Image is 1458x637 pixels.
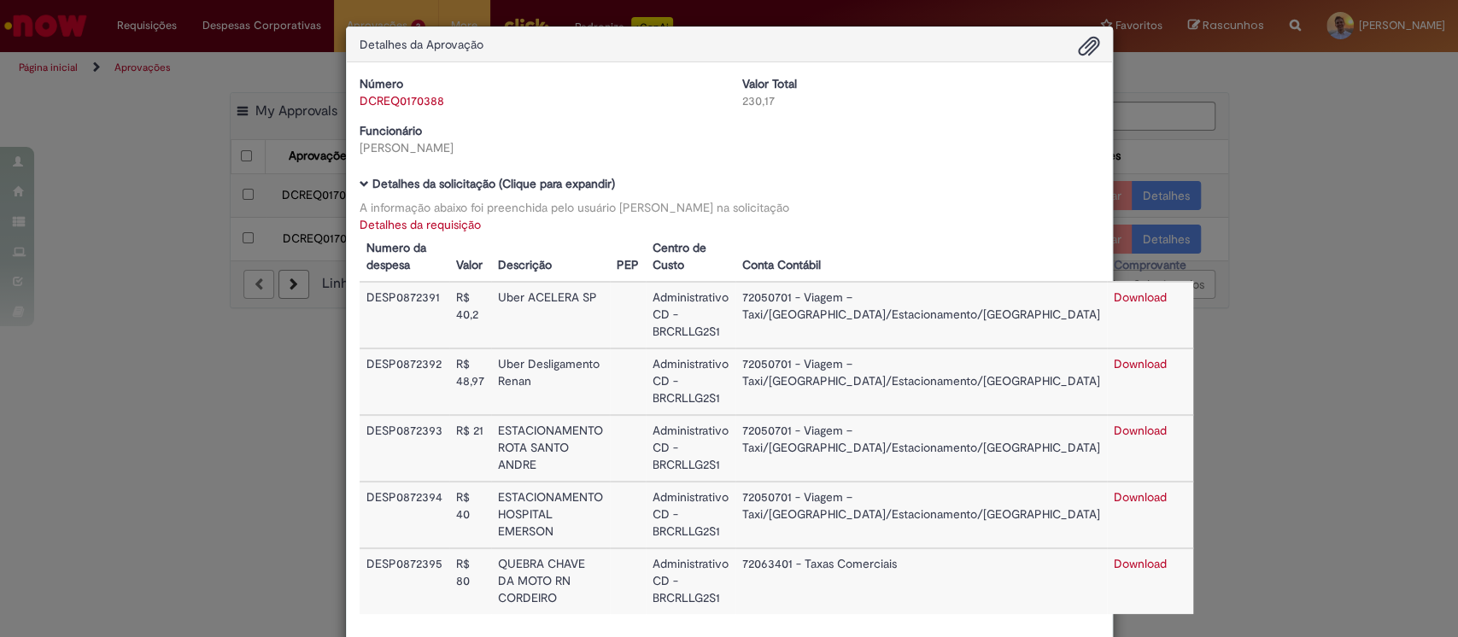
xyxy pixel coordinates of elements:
[372,176,615,191] b: Detalhes da solicitação (Clique para expandir)
[491,548,610,614] td: QUEBRA CHAVE DA MOTO RN CORDEIRO
[735,233,1107,282] th: Conta Contábil
[491,348,610,415] td: Uber Desligamento Renan
[449,282,491,348] td: R$ 40,2
[646,415,735,482] td: Administrativo CD - BRCRLLG2S1
[449,415,491,482] td: R$ 21
[610,233,646,282] th: PEP
[360,548,449,614] td: DESP0872395
[360,199,1099,216] div: A informação abaixo foi preenchida pelo usuário [PERSON_NAME] na solicitação
[646,548,735,614] td: Administrativo CD - BRCRLLG2S1
[491,282,610,348] td: Uber ACELERA SP
[646,482,735,548] td: Administrativo CD - BRCRLLG2S1
[360,76,403,91] b: Número
[360,415,449,482] td: DESP0872393
[449,548,491,614] td: R$ 80
[742,76,797,91] b: Valor Total
[1114,356,1167,371] a: Download
[360,37,483,52] span: Detalhes da Aprovação
[646,348,735,415] td: Administrativo CD - BRCRLLG2S1
[491,482,610,548] td: ESTACIONAMENTO HOSPITAL EMERSON
[1107,233,1193,282] th: Comprovante
[360,282,449,348] td: DESP0872391
[449,482,491,548] td: R$ 40
[1114,289,1167,305] a: Download
[360,482,449,548] td: DESP0872394
[360,178,1099,190] h5: Detalhes da solicitação (Clique para expandir)
[1114,489,1167,505] a: Download
[646,282,735,348] td: Administrativo CD - BRCRLLG2S1
[735,348,1107,415] td: 72050701 - Viagem – Taxi/[GEOGRAPHIC_DATA]/Estacionamento/[GEOGRAPHIC_DATA]
[646,233,735,282] th: Centro de Custo
[360,233,449,282] th: Numero da despesa
[360,123,422,138] b: Funcionário
[360,139,717,156] div: [PERSON_NAME]
[449,348,491,415] td: R$ 48,97
[1114,423,1167,438] a: Download
[742,92,1099,109] div: 230,17
[360,348,449,415] td: DESP0872392
[735,482,1107,548] td: 72050701 - Viagem – Taxi/[GEOGRAPHIC_DATA]/Estacionamento/[GEOGRAPHIC_DATA]
[1114,556,1167,571] a: Download
[735,415,1107,482] td: 72050701 - Viagem – Taxi/[GEOGRAPHIC_DATA]/Estacionamento/[GEOGRAPHIC_DATA]
[491,415,610,482] td: ESTACIONAMENTO ROTA SANTO ANDRE
[360,93,444,108] a: DCREQ0170388
[491,233,610,282] th: Descrição
[735,282,1107,348] td: 72050701 - Viagem – Taxi/[GEOGRAPHIC_DATA]/Estacionamento/[GEOGRAPHIC_DATA]
[449,233,491,282] th: Valor
[360,217,481,232] a: Detalhes da requisição
[735,548,1107,614] td: 72063401 - Taxas Comerciais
